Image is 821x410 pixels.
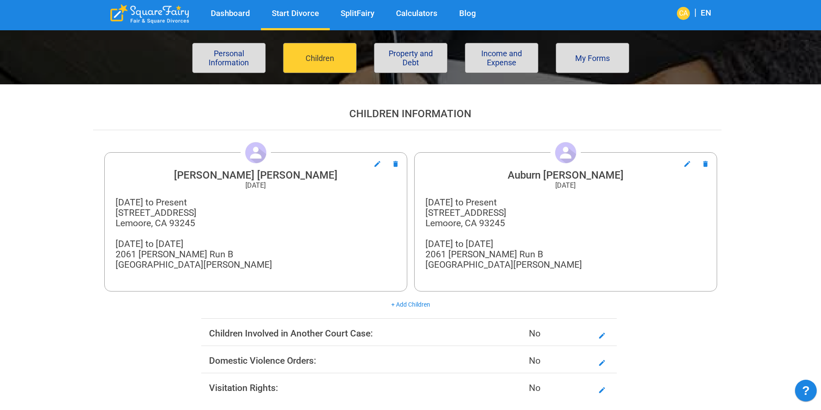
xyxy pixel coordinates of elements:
iframe: JSD widget [791,375,821,410]
a: Calculators [385,9,448,19]
a: + Add Children [391,301,430,308]
div: [DATE] [425,180,706,191]
div: Auburn [PERSON_NAME] [425,170,706,180]
div: [PERSON_NAME] [PERSON_NAME] [116,170,396,180]
img: Profile Icon [245,142,267,163]
div: Visitation Rights: [206,378,477,399]
div: SquareFairy Logo [110,4,189,24]
div: No [477,323,589,345]
button: Personal Information [192,43,266,73]
button: My Forms [556,43,629,73]
a: SplitFairy [330,9,385,19]
div: Domestic Violence Orders: [206,350,477,372]
a: Start Divorce [261,9,330,19]
a: Dashboard [200,9,261,19]
div: [DATE] [116,180,396,191]
div: Children Involved in Another Court Case: [206,323,477,345]
div: No [477,378,589,399]
div: No [477,350,589,372]
div: EN [701,8,711,19]
button: Income and Expense [465,43,538,73]
div: Children Information [152,109,669,119]
button: Children [283,43,357,73]
img: Profile Icon [555,142,576,163]
a: Blog [448,9,487,19]
div: CA [677,7,690,20]
span: | [690,7,701,18]
div: [DATE] to Present [STREET_ADDRESS] Lemoore, CA 93245 [DATE] to [DATE] 2061 [PERSON_NAME] Run B [G... [425,197,706,280]
button: Property and Debt [374,43,448,73]
div: [DATE] to Present [STREET_ADDRESS] Lemoore, CA 93245 [DATE] to [DATE] 2061 [PERSON_NAME] Run B [G... [116,197,396,280]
